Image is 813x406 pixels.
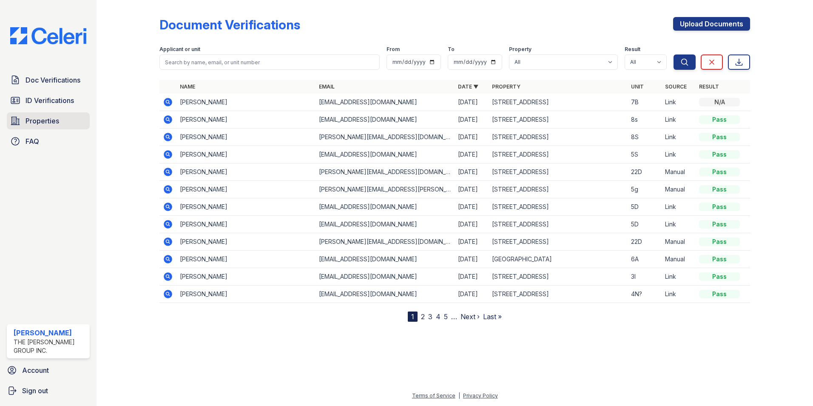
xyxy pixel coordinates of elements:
td: [STREET_ADDRESS] [489,94,628,111]
label: To [448,46,455,53]
td: [PERSON_NAME] [176,129,316,146]
div: Pass [699,255,740,263]
div: Pass [699,290,740,298]
label: Result [625,46,640,53]
a: Account [3,362,93,379]
td: [DATE] [455,251,489,268]
td: [STREET_ADDRESS] [489,216,628,233]
label: From [387,46,400,53]
a: Terms of Service [412,392,455,399]
td: [DATE] [455,163,489,181]
div: Pass [699,115,740,124]
td: 3I [628,268,662,286]
td: [EMAIL_ADDRESS][DOMAIN_NAME] [316,146,455,163]
a: Email [319,83,335,90]
td: [STREET_ADDRESS] [489,129,628,146]
span: Sign out [22,386,48,396]
span: Doc Verifications [26,75,80,85]
span: ID Verifications [26,95,74,106]
td: Link [662,268,696,286]
td: [DATE] [455,111,489,129]
a: Result [699,83,719,90]
td: [PERSON_NAME] [176,286,316,303]
td: Link [662,94,696,111]
td: 5D [628,216,662,233]
td: 5D [628,198,662,216]
span: Account [22,365,49,375]
td: [DATE] [455,129,489,146]
a: ID Verifications [7,92,90,109]
div: | [458,392,460,399]
td: Manual [662,163,696,181]
td: [PERSON_NAME] [176,181,316,198]
td: [PERSON_NAME] [176,111,316,129]
div: Document Verifications [159,17,300,32]
a: Doc Verifications [7,71,90,89]
td: [PERSON_NAME] [176,94,316,111]
div: 1 [408,312,418,322]
span: Properties [26,116,59,126]
td: Manual [662,251,696,268]
td: 7B [628,94,662,111]
td: [PERSON_NAME][EMAIL_ADDRESS][DOMAIN_NAME] [316,163,455,181]
a: Next › [461,312,480,321]
td: [PERSON_NAME] [176,233,316,251]
td: [EMAIL_ADDRESS][DOMAIN_NAME] [316,251,455,268]
td: [EMAIL_ADDRESS][DOMAIN_NAME] [316,111,455,129]
label: Property [509,46,532,53]
td: [PERSON_NAME][EMAIL_ADDRESS][PERSON_NAME][DOMAIN_NAME] [316,181,455,198]
a: 2 [421,312,425,321]
input: Search by name, email, or unit number [159,54,380,70]
a: Sign out [3,382,93,399]
span: … [451,312,457,322]
div: Pass [699,168,740,176]
a: Unit [631,83,644,90]
td: 6A [628,251,662,268]
td: [EMAIL_ADDRESS][DOMAIN_NAME] [316,286,455,303]
td: [DATE] [455,233,489,251]
td: [STREET_ADDRESS] [489,286,628,303]
td: [EMAIL_ADDRESS][DOMAIN_NAME] [316,198,455,216]
td: Link [662,111,696,129]
img: CE_Logo_Blue-a8612792a0a2168367f1c8372b55b34899dd931a85d93a1a3d3e32e68fde9ad4.png [3,27,93,44]
td: 5S [628,146,662,163]
td: [DATE] [455,268,489,286]
td: [STREET_ADDRESS] [489,111,628,129]
td: [EMAIL_ADDRESS][DOMAIN_NAME] [316,94,455,111]
a: 3 [428,312,432,321]
a: Privacy Policy [463,392,498,399]
td: 4N? [628,286,662,303]
div: Pass [699,220,740,229]
label: Applicant or unit [159,46,200,53]
td: [STREET_ADDRESS] [489,268,628,286]
a: 4 [436,312,441,321]
td: 8s [628,111,662,129]
td: Manual [662,181,696,198]
td: [STREET_ADDRESS] [489,198,628,216]
td: Link [662,286,696,303]
td: Link [662,198,696,216]
div: Pass [699,272,740,281]
td: [PERSON_NAME] [176,163,316,181]
td: 5g [628,181,662,198]
td: 8S [628,129,662,146]
div: Pass [699,185,740,194]
a: Date ▼ [458,83,478,90]
div: The [PERSON_NAME] Group Inc. [14,338,86,355]
a: Last » [483,312,502,321]
span: FAQ [26,136,39,146]
div: Pass [699,237,740,246]
div: [PERSON_NAME] [14,328,86,338]
div: Pass [699,203,740,211]
td: [PERSON_NAME] [176,146,316,163]
td: [PERSON_NAME] [176,198,316,216]
td: [PERSON_NAME][EMAIL_ADDRESS][DOMAIN_NAME] [316,129,455,146]
td: [DATE] [455,286,489,303]
td: Link [662,146,696,163]
a: Properties [7,112,90,129]
td: [DATE] [455,181,489,198]
td: [STREET_ADDRESS] [489,233,628,251]
td: [DATE] [455,94,489,111]
a: Upload Documents [673,17,750,31]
